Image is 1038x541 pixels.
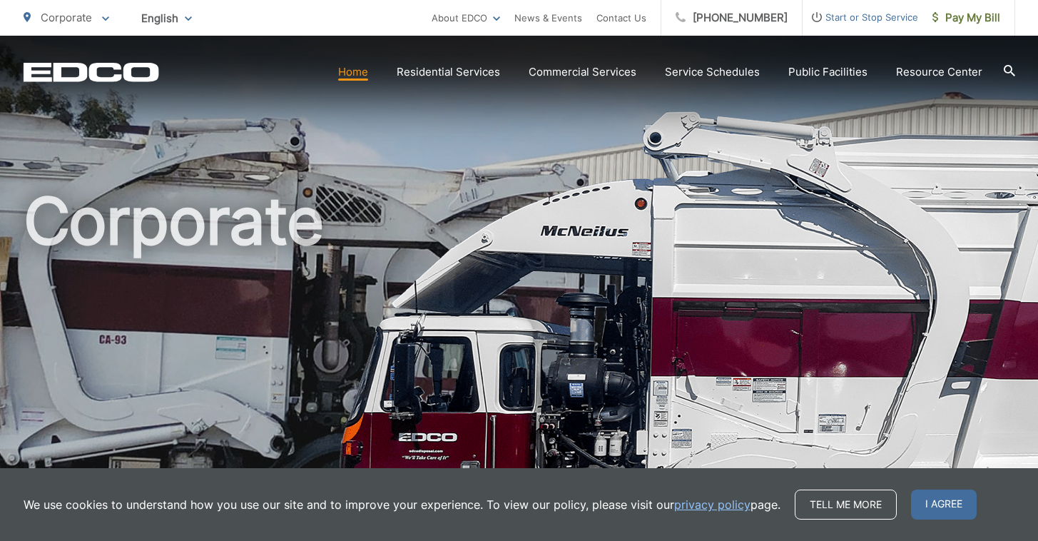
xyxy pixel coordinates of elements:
[674,496,750,513] a: privacy policy
[24,496,780,513] p: We use cookies to understand how you use our site and to improve your experience. To view our pol...
[131,6,203,31] span: English
[338,64,368,81] a: Home
[596,9,646,26] a: Contact Us
[529,64,636,81] a: Commercial Services
[911,490,977,520] span: I agree
[24,62,159,82] a: EDCD logo. Return to the homepage.
[932,9,1000,26] span: Pay My Bill
[896,64,982,81] a: Resource Center
[41,11,92,24] span: Corporate
[432,9,500,26] a: About EDCO
[788,64,867,81] a: Public Facilities
[795,490,897,520] a: Tell me more
[665,64,760,81] a: Service Schedules
[514,9,582,26] a: News & Events
[397,64,500,81] a: Residential Services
